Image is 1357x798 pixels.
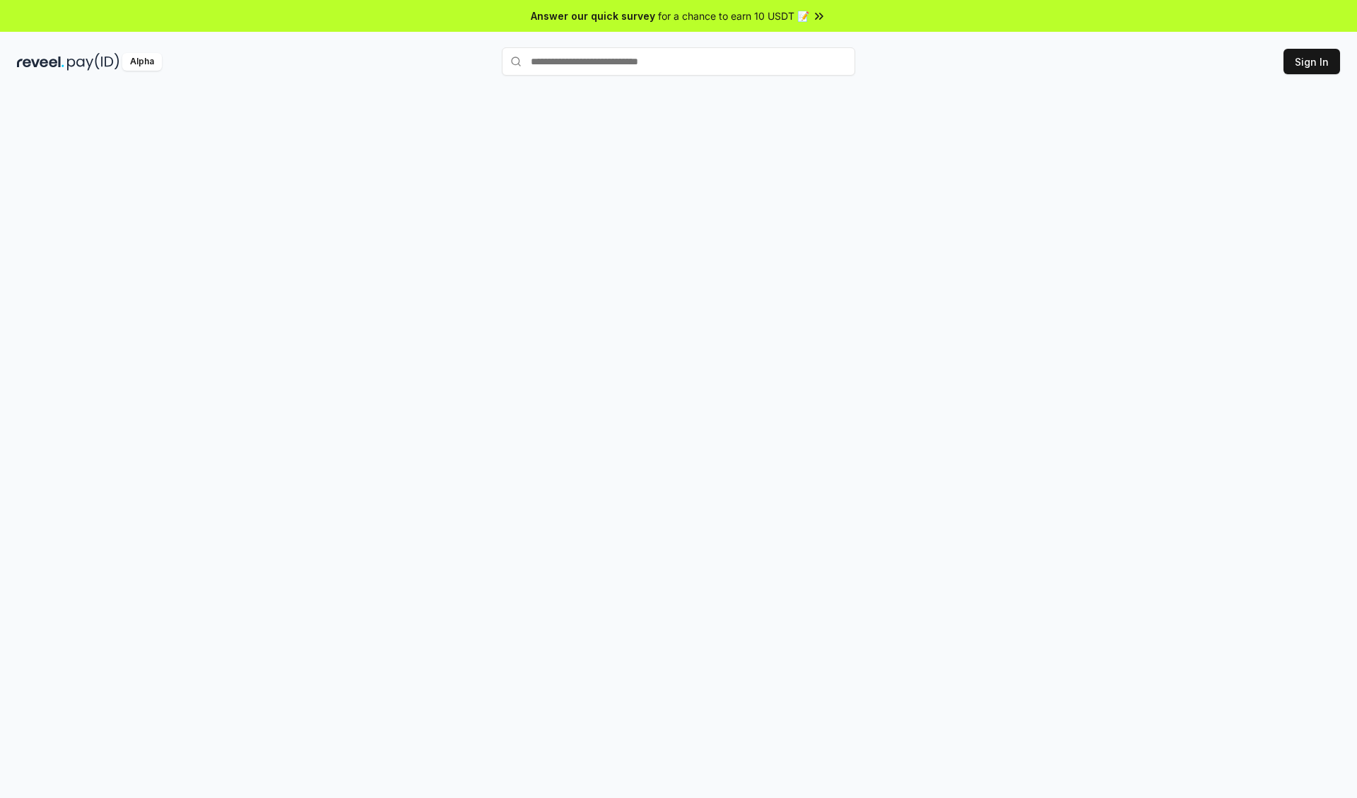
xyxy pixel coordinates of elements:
img: reveel_dark [17,53,64,71]
img: pay_id [67,53,119,71]
div: Alpha [122,53,162,71]
span: for a chance to earn 10 USDT 📝 [658,8,809,23]
span: Answer our quick survey [531,8,655,23]
button: Sign In [1283,49,1340,74]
